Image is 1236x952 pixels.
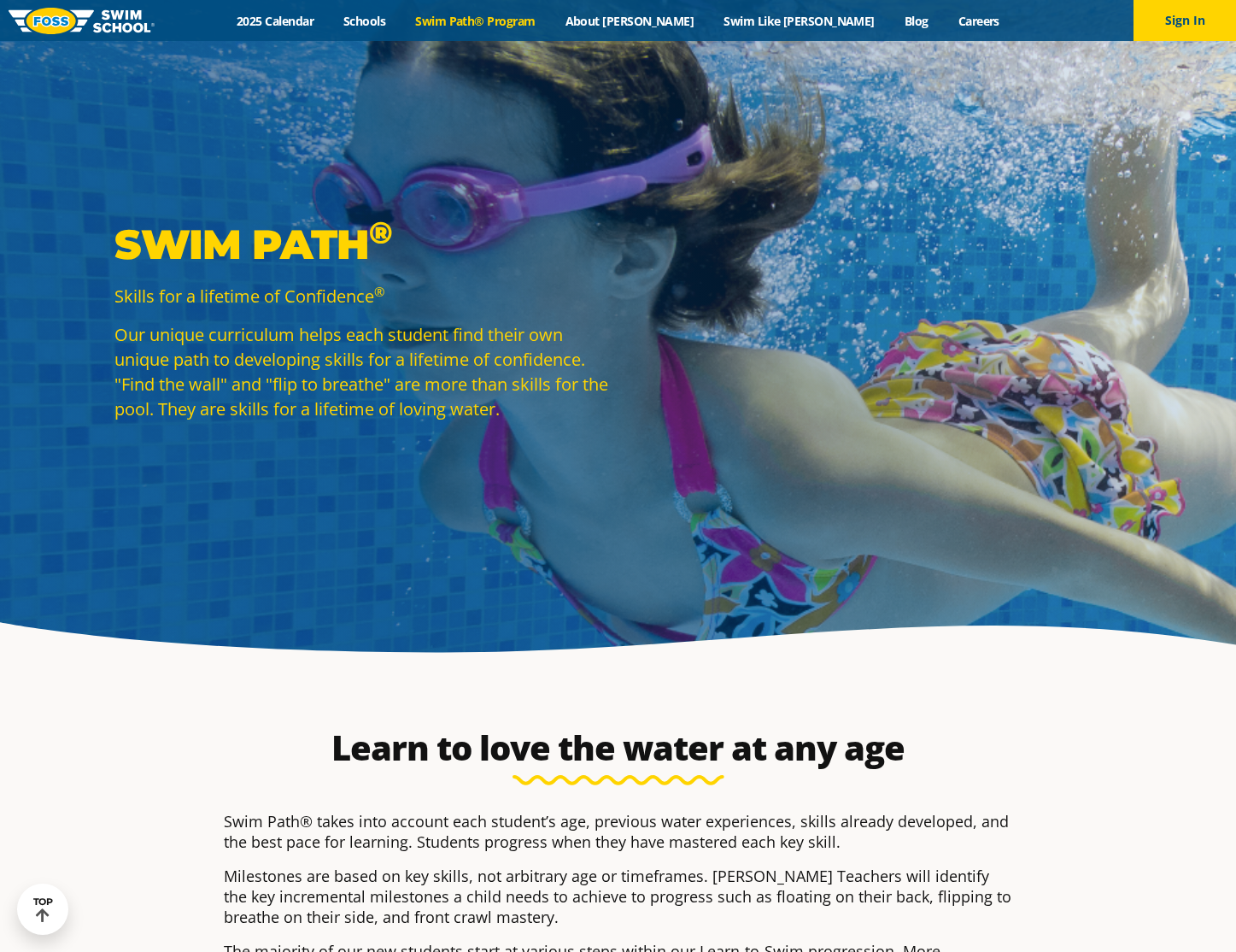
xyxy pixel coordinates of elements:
img: FOSS Swim School Logo [9,8,155,34]
p: Skills for a lifetime of Confidence [114,284,610,309]
p: Milestones are based on key skills, not arbitrary age or timeframes. [PERSON_NAME] Teachers will ... [224,866,1013,927]
a: Blog [889,13,943,29]
sup: ® [374,283,384,300]
a: Schools [329,13,401,29]
a: Swim Path® Program [401,13,550,29]
p: Swim Path® takes into account each student’s age, previous water experiences, skills already deve... [224,811,1013,852]
h2: Learn to love the water at any age [215,727,1022,768]
p: Our unique curriculum helps each student find their own unique path to developing skills for a li... [114,322,610,421]
div: TOP [33,896,53,923]
a: Swim Like [PERSON_NAME] [709,13,890,29]
sup: ® [369,214,392,251]
a: 2025 Calendar [222,13,329,29]
p: Swim Path [114,219,610,270]
a: About [PERSON_NAME] [550,13,709,29]
a: Careers [943,13,1014,29]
